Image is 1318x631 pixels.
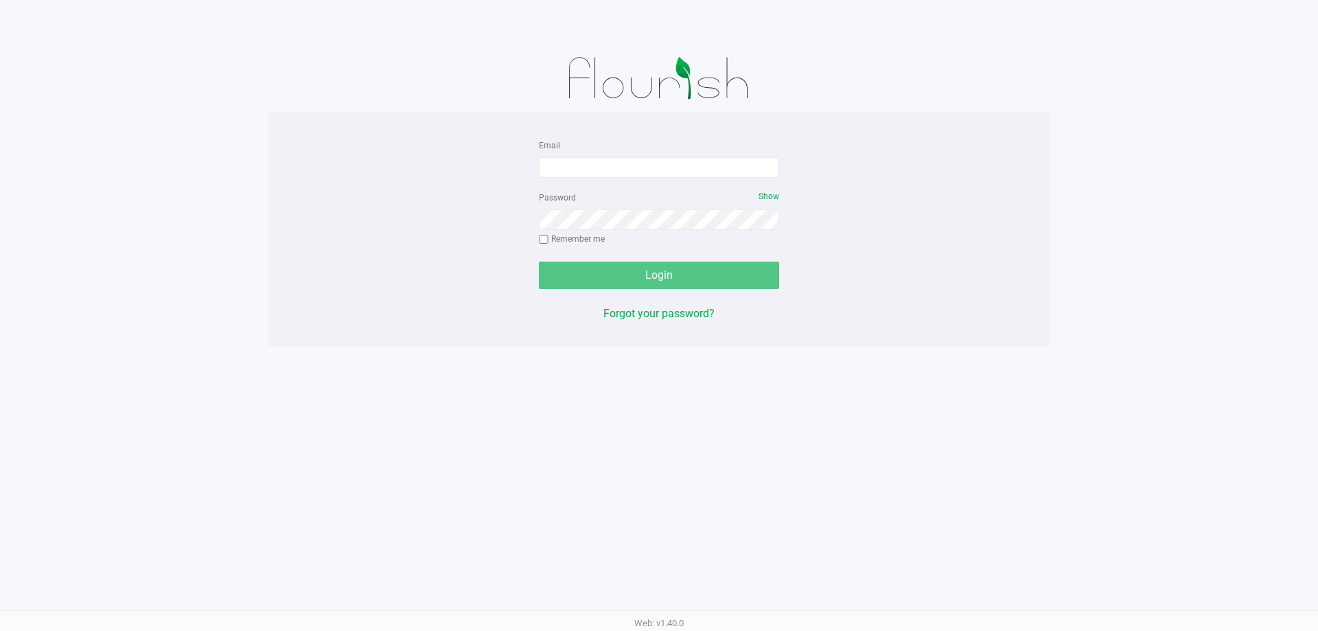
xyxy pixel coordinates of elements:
label: Email [539,139,560,152]
label: Password [539,192,576,204]
button: Forgot your password? [603,306,715,322]
label: Remember me [539,233,605,245]
input: Remember me [539,235,548,244]
span: Show [759,192,779,201]
span: Web: v1.40.0 [634,618,684,628]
